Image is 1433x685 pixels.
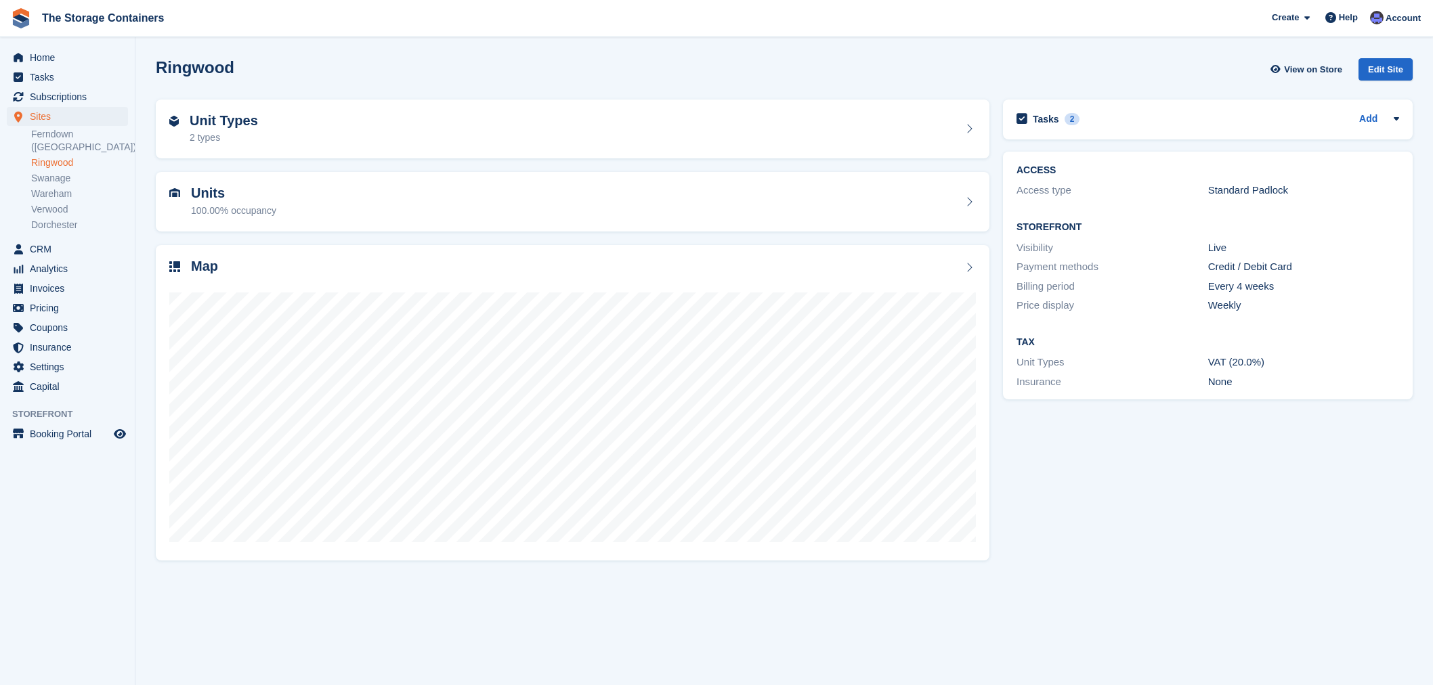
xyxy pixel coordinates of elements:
[1339,11,1358,24] span: Help
[1017,337,1399,348] h2: Tax
[156,172,989,231] a: Units 100.00% occupancy
[1284,63,1342,76] span: View on Store
[31,219,128,231] a: Dorchester
[169,188,180,198] img: unit-icn-7be61d7bf1b0ce9d3e12c5938cc71ed9869f7b940bace4675aadf7bd6d80202e.svg
[1017,183,1208,198] div: Access type
[1359,58,1413,81] div: Edit Site
[1386,12,1421,25] span: Account
[7,87,128,106] a: menu
[169,116,179,127] img: unit-type-icn-2b2737a686de81e16bb02015468b77c625bbabd49415b5ef34ead5e3b44a266d.svg
[1017,298,1208,313] div: Price display
[1208,374,1400,390] div: None
[37,7,169,29] a: The Storage Containers
[30,377,111,396] span: Capital
[1272,11,1299,24] span: Create
[30,424,111,443] span: Booking Portal
[30,107,111,126] span: Sites
[190,131,258,145] div: 2 types
[156,58,234,76] h2: Ringwood
[7,357,128,376] a: menu
[1208,355,1400,370] div: VAT (20.0%)
[30,259,111,278] span: Analytics
[1208,183,1400,198] div: Standard Padlock
[112,426,128,442] a: Preview store
[7,279,128,298] a: menu
[1208,240,1400,256] div: Live
[1268,58,1348,81] a: View on Store
[30,299,111,317] span: Pricing
[1017,355,1208,370] div: Unit Types
[7,68,128,87] a: menu
[31,128,128,154] a: Ferndown ([GEOGRAPHIC_DATA])
[1208,298,1400,313] div: Weekly
[7,240,128,259] a: menu
[1359,58,1413,86] a: Edit Site
[1017,374,1208,390] div: Insurance
[7,299,128,317] a: menu
[30,338,111,357] span: Insurance
[1208,279,1400,294] div: Every 4 weeks
[1017,240,1208,256] div: Visibility
[1033,113,1059,125] h2: Tasks
[191,185,276,201] h2: Units
[1370,11,1384,24] img: Dan Excell
[156,100,989,159] a: Unit Types 2 types
[31,172,128,185] a: Swanage
[191,259,218,274] h2: Map
[7,259,128,278] a: menu
[7,424,128,443] a: menu
[30,87,111,106] span: Subscriptions
[31,187,128,200] a: Wareham
[30,357,111,376] span: Settings
[1017,279,1208,294] div: Billing period
[7,48,128,67] a: menu
[191,204,276,218] div: 100.00% occupancy
[30,240,111,259] span: CRM
[30,48,111,67] span: Home
[1017,222,1399,233] h2: Storefront
[30,318,111,337] span: Coupons
[190,113,258,129] h2: Unit Types
[12,407,135,421] span: Storefront
[1017,259,1208,275] div: Payment methods
[7,107,128,126] a: menu
[169,261,180,272] img: map-icn-33ee37083ee616e46c38cad1a60f524a97daa1e2b2c8c0bc3eb3415660979fc1.svg
[7,377,128,396] a: menu
[31,203,128,216] a: Verwood
[7,318,128,337] a: menu
[31,156,128,169] a: Ringwood
[30,279,111,298] span: Invoices
[1065,113,1080,125] div: 2
[11,8,31,28] img: stora-icon-8386f47178a22dfd0bd8f6a31ec36ba5ce8667c1dd55bd0f319d3a0aa187defe.svg
[1359,112,1377,127] a: Add
[30,68,111,87] span: Tasks
[1208,259,1400,275] div: Credit / Debit Card
[156,245,989,561] a: Map
[1017,165,1399,176] h2: ACCESS
[7,338,128,357] a: menu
